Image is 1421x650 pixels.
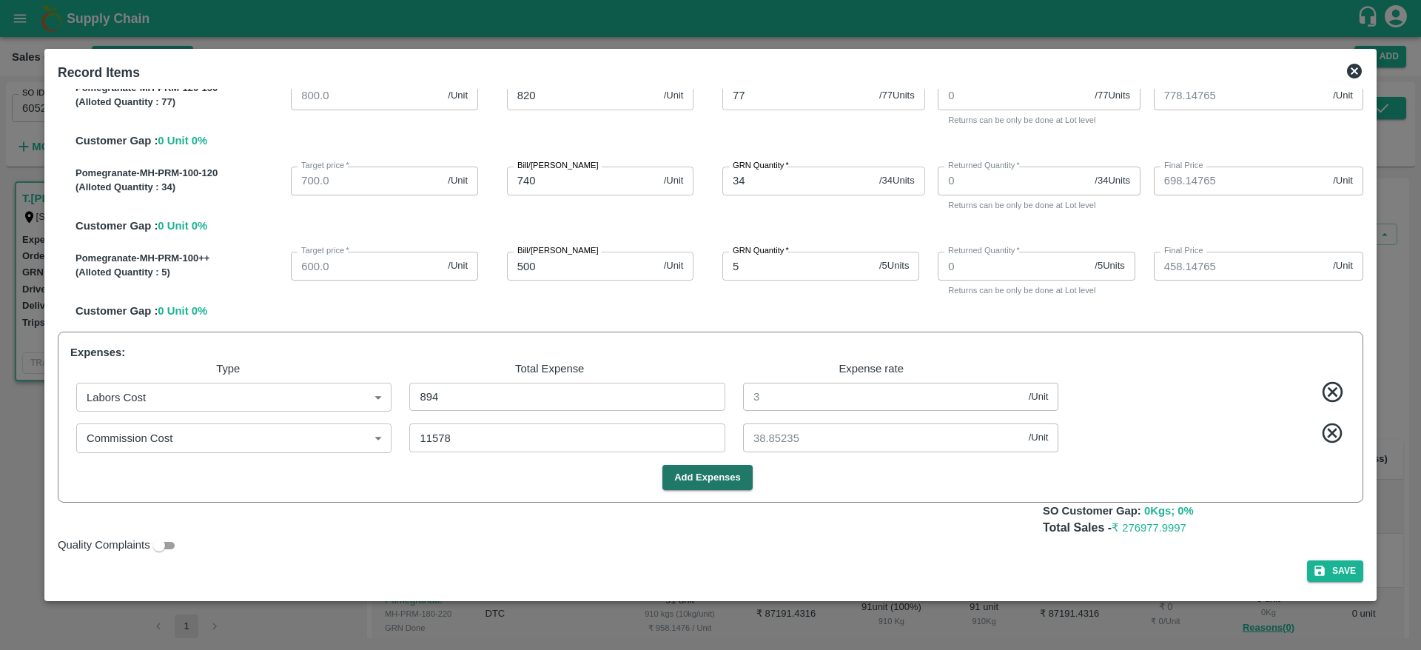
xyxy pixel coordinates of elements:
[301,245,349,257] label: Target price
[664,259,684,273] span: /Unit
[1307,560,1363,582] button: Save
[938,167,1089,195] input: 0
[1043,505,1141,517] b: SO Customer Gap:
[1144,505,1194,517] span: 0 Kgs; 0 %
[1164,245,1203,257] label: Final Price
[301,160,349,172] label: Target price
[392,361,707,377] p: Total Expense
[1095,174,1130,188] span: / 34 Units
[1154,252,1328,280] input: Final Price
[70,346,125,358] span: Expenses:
[938,252,1089,280] input: 0
[1164,160,1203,172] label: Final Price
[58,65,140,80] b: Record Items
[948,245,1020,257] label: Returned Quantity
[291,81,442,110] input: 0.0
[87,430,172,446] p: Commission Cost
[75,266,285,280] p: (Alloted Quantity : 5 )
[1154,81,1328,110] input: Final Price
[664,174,684,188] span: /Unit
[448,89,468,103] span: /Unit
[879,89,915,103] span: / 77 Units
[517,160,599,172] label: Bill/[PERSON_NAME]
[291,252,442,280] input: 0.0
[75,181,285,195] p: (Alloted Quantity : 34 )
[1333,89,1353,103] span: /Unit
[1029,390,1049,404] span: /Unit
[75,252,285,266] p: Pomegranate-MH-PRM-100++
[1333,259,1353,273] span: /Unit
[448,259,468,273] span: /Unit
[948,284,1124,297] p: Returns can be only be done at Lot level
[713,361,1029,377] p: Expense rate
[733,160,789,172] label: GRN Quantity
[70,361,386,377] p: Type
[75,96,285,110] p: (Alloted Quantity : 77 )
[938,81,1089,110] input: 0
[75,135,158,147] span: Customer Gap :
[517,245,599,257] label: Bill/[PERSON_NAME]
[879,174,915,188] span: / 34 Units
[291,167,442,195] input: 0.0
[1095,89,1130,103] span: / 77 Units
[58,537,150,553] span: Quality Complaints
[87,389,146,406] p: Labors Cost
[158,220,207,232] span: 0 Unit 0 %
[75,81,285,96] p: Pomegranate-MH-PRM-120-150
[75,220,158,232] span: Customer Gap :
[664,89,684,103] span: /Unit
[75,167,285,181] p: Pomegranate-MH-PRM-100-120
[1095,259,1124,273] span: / 5 Units
[1112,522,1186,534] span: ₹ 276977.9997
[1043,521,1186,534] b: Total Sales -
[948,113,1130,127] p: Returns can be only be done at Lot level
[948,198,1130,212] p: Returns can be only be done at Lot level
[733,245,789,257] label: GRN Quantity
[879,259,909,273] span: / 5 Units
[158,135,207,147] span: 0 Unit 0 %
[948,160,1020,172] label: Returned Quantity
[1154,167,1328,195] input: Final Price
[75,305,158,317] span: Customer Gap :
[1333,174,1353,188] span: /Unit
[662,465,753,491] button: Add Expenses
[448,174,468,188] span: /Unit
[1029,431,1049,445] span: /Unit
[158,305,207,317] span: 0 Unit 0 %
